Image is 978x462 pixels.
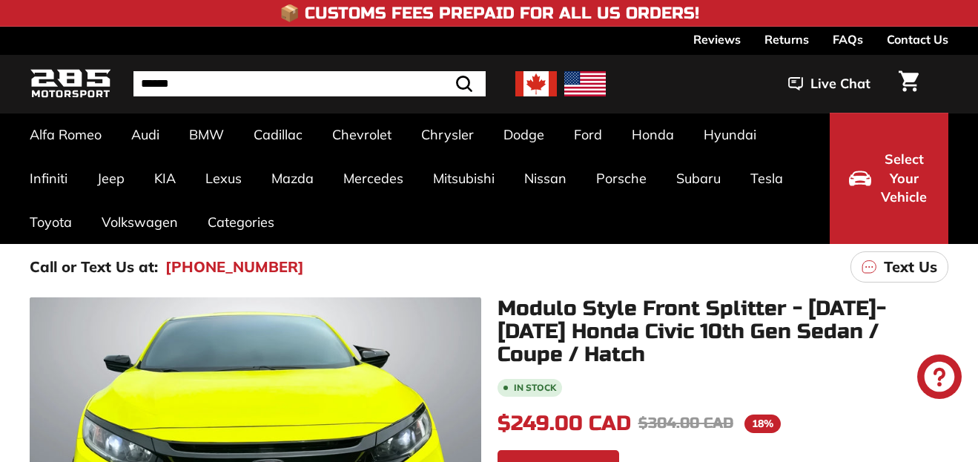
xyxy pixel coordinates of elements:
[689,113,771,156] a: Hyundai
[498,411,631,436] span: $249.00 CAD
[581,156,661,200] a: Porsche
[30,67,111,102] img: Logo_285_Motorsport_areodynamics_components
[913,354,966,403] inbox-online-store-chat: Shopify online store chat
[498,297,949,366] h1: Modulo Style Front Splitter - [DATE]-[DATE] Honda Civic 10th Gen Sedan / Coupe / Hatch
[617,113,689,156] a: Honda
[193,200,289,244] a: Categories
[15,200,87,244] a: Toyota
[890,59,928,109] a: Cart
[257,156,328,200] a: Mazda
[191,156,257,200] a: Lexus
[830,113,948,244] button: Select Your Vehicle
[133,71,486,96] input: Search
[884,256,937,278] p: Text Us
[887,27,948,52] a: Contact Us
[879,150,929,207] span: Select Your Vehicle
[15,156,82,200] a: Infiniti
[15,113,116,156] a: Alfa Romeo
[139,156,191,200] a: KIA
[406,113,489,156] a: Chrysler
[239,113,317,156] a: Cadillac
[736,156,798,200] a: Tesla
[693,27,741,52] a: Reviews
[328,156,418,200] a: Mercedes
[509,156,581,200] a: Nissan
[317,113,406,156] a: Chevrolet
[559,113,617,156] a: Ford
[280,4,699,22] h4: 📦 Customs Fees Prepaid for All US Orders!
[638,414,733,432] span: $304.00 CAD
[850,251,948,283] a: Text Us
[30,256,158,278] p: Call or Text Us at:
[87,200,193,244] a: Volkswagen
[833,27,863,52] a: FAQs
[769,65,890,102] button: Live Chat
[489,113,559,156] a: Dodge
[764,27,809,52] a: Returns
[661,156,736,200] a: Subaru
[165,256,304,278] a: [PHONE_NUMBER]
[82,156,139,200] a: Jeep
[116,113,174,156] a: Audi
[418,156,509,200] a: Mitsubishi
[514,383,556,392] b: In stock
[174,113,239,156] a: BMW
[810,74,870,93] span: Live Chat
[744,415,781,433] span: 18%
